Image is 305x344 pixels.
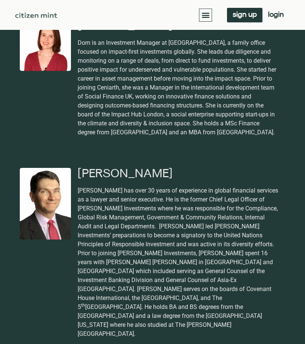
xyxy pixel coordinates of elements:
sup: th [81,303,85,308]
a: login [262,8,289,22]
a: sign up [227,8,262,22]
span: login [268,12,284,17]
h2: [PERSON_NAME] [78,19,278,31]
p: [PERSON_NAME] has over 30 years of experience in global financial services as a lawyer and senior... [78,186,278,338]
h2: [PERSON_NAME] [78,167,278,179]
div: Menu Toggle [199,9,212,22]
span: sign up [233,12,257,17]
p: Dom is an Investment Manager at [GEOGRAPHIC_DATA], a family office focused on impact-first invest... [78,38,278,137]
img: Citizen Mint [15,13,57,18]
